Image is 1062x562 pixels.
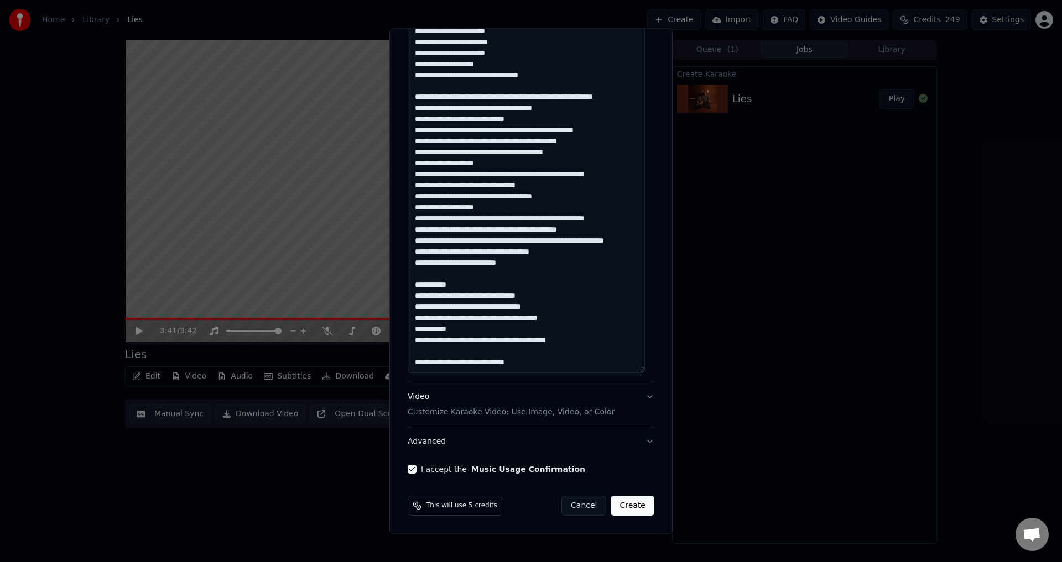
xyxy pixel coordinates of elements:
[408,407,615,418] p: Customize Karaoke Video: Use Image, Video, or Color
[421,466,585,474] label: I accept the
[471,466,585,474] button: I accept the
[611,496,654,516] button: Create
[561,496,606,516] button: Cancel
[408,383,654,427] button: VideoCustomize Karaoke Video: Use Image, Video, or Color
[408,392,615,418] div: Video
[426,502,497,511] span: This will use 5 credits
[408,428,654,456] button: Advanced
